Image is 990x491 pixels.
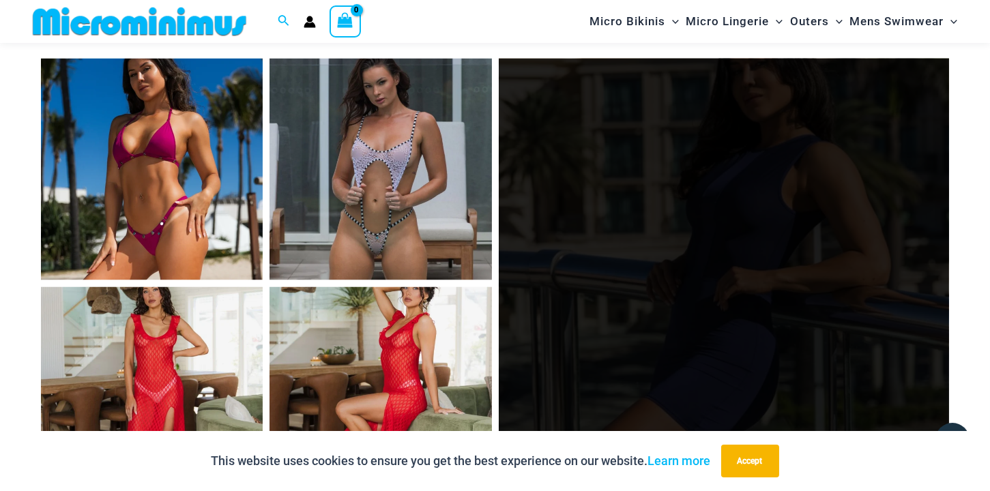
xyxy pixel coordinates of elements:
[790,4,829,39] span: Outers
[278,13,290,30] a: Search icon link
[330,5,361,37] a: View Shopping Cart, empty
[665,4,679,39] span: Menu Toggle
[586,4,682,39] a: Micro BikinisMenu ToggleMenu Toggle
[304,16,316,28] a: Account icon link
[787,4,846,39] a: OutersMenu ToggleMenu Toggle
[849,4,944,39] span: Mens Swimwear
[27,6,252,37] img: MM SHOP LOGO FLAT
[212,451,711,471] p: This website uses cookies to ensure you get the best experience on our website.
[944,4,957,39] span: Menu Toggle
[829,4,843,39] span: Menu Toggle
[584,2,963,41] nav: Site Navigation
[648,453,711,468] a: Learn more
[769,4,783,39] span: Menu Toggle
[686,4,769,39] span: Micro Lingerie
[846,4,961,39] a: Mens SwimwearMenu ToggleMenu Toggle
[682,4,786,39] a: Micro LingerieMenu ToggleMenu Toggle
[589,4,665,39] span: Micro Bikinis
[721,445,779,477] button: Accept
